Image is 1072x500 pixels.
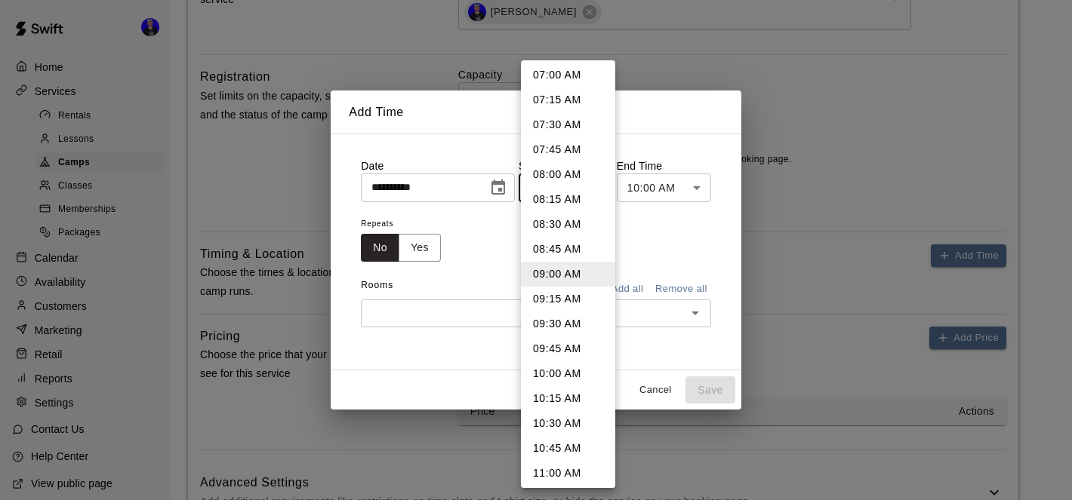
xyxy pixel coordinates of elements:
[521,87,615,112] li: 07:15 AM
[521,336,615,361] li: 09:45 AM
[521,436,615,461] li: 10:45 AM
[521,386,615,411] li: 10:15 AM
[521,361,615,386] li: 10:00 AM
[521,63,615,87] li: 07:00 AM
[521,237,615,262] li: 08:45 AM
[521,411,615,436] li: 10:30 AM
[521,311,615,336] li: 09:30 AM
[521,461,615,486] li: 11:00 AM
[521,112,615,137] li: 07:30 AM
[521,212,615,237] li: 08:30 AM
[521,162,615,187] li: 08:00 AM
[521,137,615,162] li: 07:45 AM
[521,287,615,311] li: 09:15 AM
[521,187,615,212] li: 08:15 AM
[521,262,615,287] li: 09:00 AM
